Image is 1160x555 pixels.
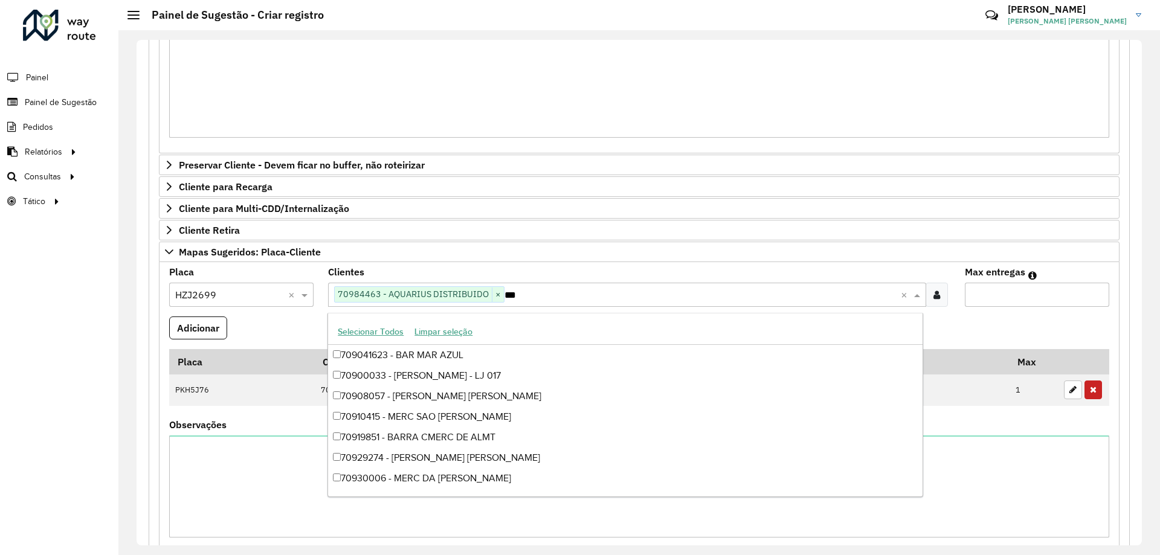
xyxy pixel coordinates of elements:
div: 70910415 - MERC SAO [PERSON_NAME] [328,406,922,427]
a: Cliente para Recarga [159,176,1120,197]
a: Contato Rápido [979,2,1005,28]
div: 70929274 - [PERSON_NAME] [PERSON_NAME] [328,448,922,468]
span: Painel de Sugestão [25,96,97,109]
span: [PERSON_NAME] [PERSON_NAME] [1008,16,1127,27]
label: Max entregas [965,265,1025,279]
span: Consultas [24,170,61,183]
div: 70930006 - MERC DA [PERSON_NAME] [328,468,922,489]
label: Clientes [328,265,364,279]
div: 70900033 - [PERSON_NAME] - LJ 017 [328,365,922,386]
div: 70908057 - [PERSON_NAME] [PERSON_NAME] [328,386,922,406]
span: Cliente para Multi-CDD/Internalização [179,204,349,213]
span: Tático [23,195,45,208]
div: 70919851 - BARRA CMERC DE ALMT [328,427,922,448]
a: Cliente Retira [159,220,1120,240]
span: Preservar Cliente - Devem ficar no buffer, não roteirizar [179,160,425,170]
button: Limpar seleção [409,322,478,341]
a: Mapas Sugeridos: Placa-Cliente [159,242,1120,262]
em: Máximo de clientes que serão colocados na mesma rota com os clientes informados [1028,271,1037,280]
span: Relatórios [25,146,62,158]
button: Adicionar [169,316,227,339]
td: 70981280 [314,374,691,406]
span: Cliente para Recarga [179,182,272,191]
td: 1 [1010,374,1058,406]
span: Clear all [288,287,298,302]
span: Cliente Retira [179,225,240,235]
th: Placa [169,349,314,374]
h2: Painel de Sugestão - Criar registro [140,8,324,22]
span: Painel [26,71,48,84]
a: Cliente para Multi-CDD/Internalização [159,198,1120,219]
h3: [PERSON_NAME] [1008,4,1127,15]
span: 70984463 - AQUARIUS DISTRIBUIDO [335,287,492,301]
th: Código Cliente [314,349,691,374]
span: × [492,287,504,302]
label: Placa [169,265,194,279]
span: Clear all [901,287,911,302]
button: Selecionar Todos [332,322,409,341]
th: Max [1010,349,1058,374]
div: Mapas Sugeridos: Placa-Cliente [159,262,1120,554]
a: Preservar Cliente - Devem ficar no buffer, não roteirizar [159,155,1120,175]
label: Observações [169,417,227,432]
span: Pedidos [23,121,53,133]
td: PKH5J76 [169,374,314,406]
ng-dropdown-panel: Options list [327,313,923,497]
div: 709041623 - BAR MAR AZUL [328,345,922,365]
span: Mapas Sugeridos: Placa-Cliente [179,247,321,257]
div: 70930023 - [PERSON_NAME] DOS S [328,489,922,509]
